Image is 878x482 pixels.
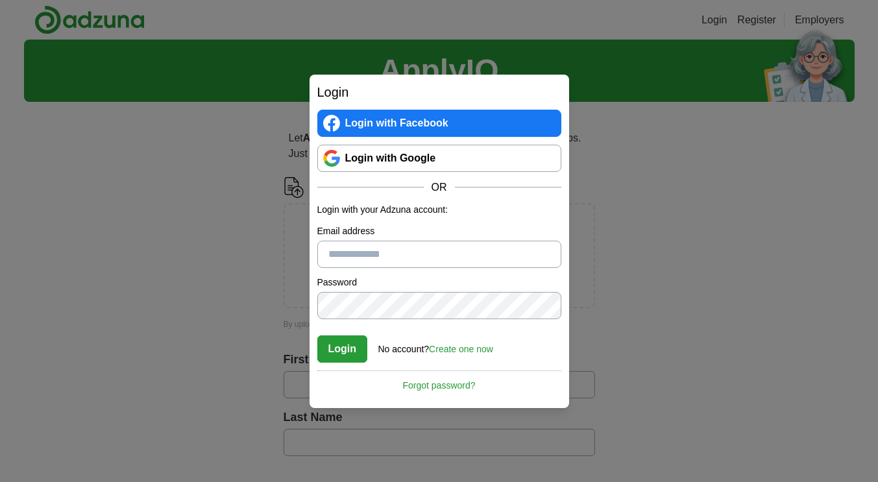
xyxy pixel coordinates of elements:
label: Password [317,276,561,289]
button: Login [317,335,368,363]
a: Login with Facebook [317,110,561,137]
h2: Login [317,82,561,102]
p: Login with your Adzuna account: [317,203,561,217]
a: Login with Google [317,145,561,172]
span: OR [424,180,455,195]
label: Email address [317,224,561,238]
a: Create one now [429,344,493,354]
a: Forgot password? [317,370,561,392]
div: No account? [378,335,493,356]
